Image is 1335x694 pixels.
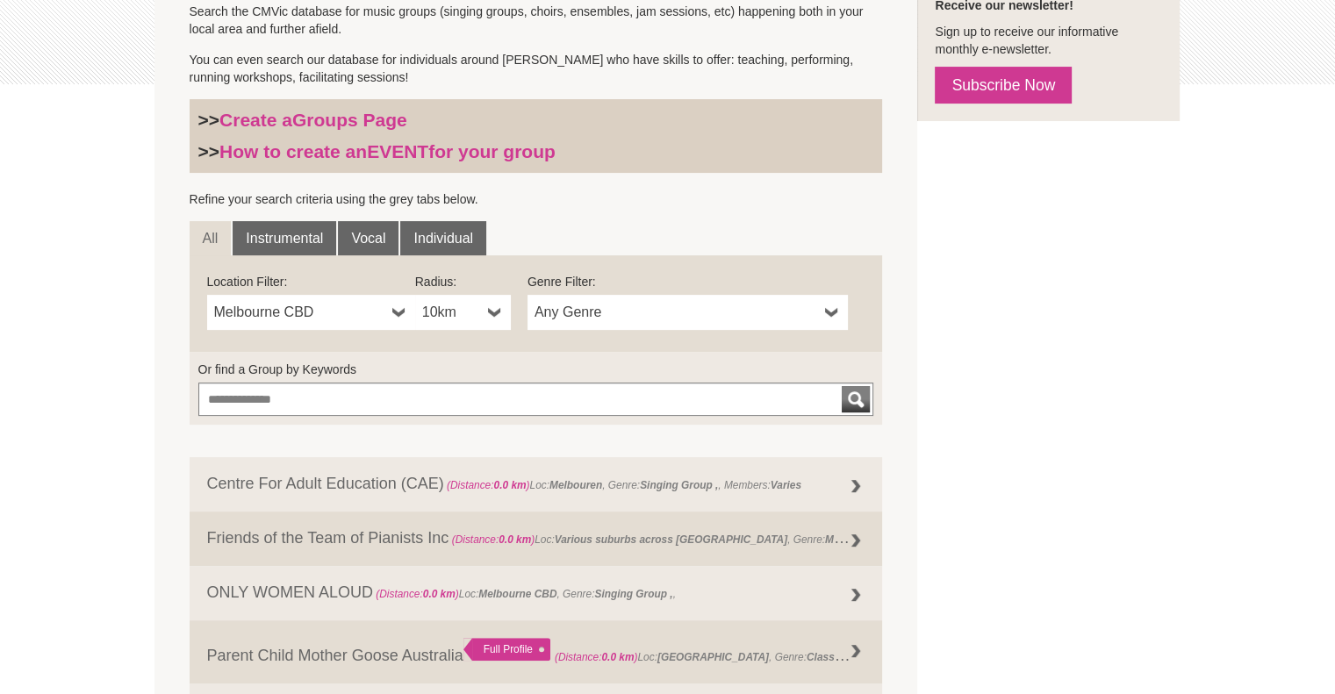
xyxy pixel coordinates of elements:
[640,479,718,491] strong: Singing Group ,
[400,221,486,256] a: Individual
[825,529,949,547] strong: Music Session (regular) ,
[463,638,550,661] div: Full Profile
[198,140,874,163] h3: >>
[214,302,385,323] span: Melbourne CBD
[549,479,602,491] strong: Melbouren
[423,588,456,600] strong: 0.0 km
[528,295,848,330] a: Any Genre
[555,647,897,664] span: Loc: , Genre: ,
[594,588,672,600] strong: Singing Group ,
[555,651,638,663] span: (Distance: )
[190,512,883,566] a: Friends of the Team of Pianists Inc (Distance:0.0 km)Loc:Various suburbs across [GEOGRAPHIC_DATA]...
[528,273,848,290] label: Genre Filter:
[447,479,530,491] span: (Distance: )
[207,295,415,330] a: Melbourne CBD
[190,221,232,256] a: All
[233,221,336,256] a: Instrumental
[415,295,511,330] a: 10km
[935,23,1162,58] p: Sign up to receive our informative monthly e-newsletter.
[555,533,787,546] strong: Various suburbs across [GEOGRAPHIC_DATA]
[376,588,459,600] span: (Distance: )
[190,51,883,86] p: You can even search our database for individuals around [PERSON_NAME] who have skills to offer: t...
[478,588,556,600] strong: Melbourne CBD
[338,221,398,256] a: Vocal
[657,651,769,663] strong: [GEOGRAPHIC_DATA]
[771,479,801,491] strong: Varies
[207,273,415,290] label: Location Filter:
[198,361,874,378] label: Or find a Group by Keywords
[601,651,634,663] strong: 0.0 km
[367,141,428,161] strong: EVENT
[935,67,1072,104] a: Subscribe Now
[449,529,951,547] span: Loc: , Genre: ,
[190,3,883,38] p: Search the CMVic database for music groups (singing groups, choirs, ensembles, jam sessions, etc)...
[493,479,526,491] strong: 0.0 km
[422,302,481,323] span: 10km
[415,273,511,290] label: Radius:
[219,141,556,161] a: How to create anEVENTfor your group
[198,109,874,132] h3: >>
[190,620,883,683] a: Parent Child Mother Goose Australia Full Profile (Distance:0.0 km)Loc:[GEOGRAPHIC_DATA], Genre:Cl...
[190,457,883,512] a: Centre For Adult Education (CAE) (Distance:0.0 km)Loc:Melbouren, Genre:Singing Group ,, Members:V...
[535,302,818,323] span: Any Genre
[444,479,801,491] span: Loc: , Genre: , Members:
[373,588,676,600] span: Loc: , Genre: ,
[190,566,883,620] a: ONLY WOMEN ALOUD (Distance:0.0 km)Loc:Melbourne CBD, Genre:Singing Group ,,
[452,533,535,546] span: (Distance: )
[807,647,894,664] strong: Class Workshop ,
[499,533,531,546] strong: 0.0 km
[292,110,407,130] strong: Groups Page
[190,190,883,208] p: Refine your search criteria using the grey tabs below.
[219,110,407,130] a: Create aGroups Page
